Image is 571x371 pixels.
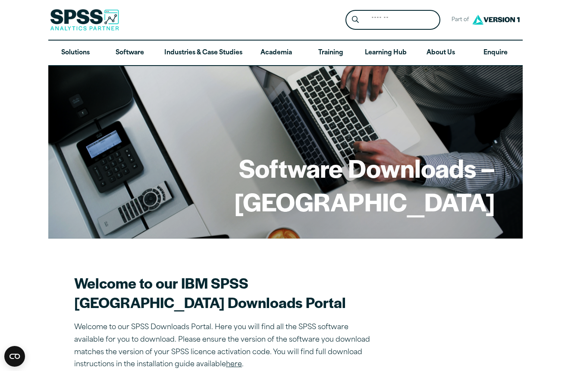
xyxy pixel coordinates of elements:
[48,41,103,66] a: Solutions
[414,41,468,66] a: About Us
[447,14,470,26] span: Part of
[103,41,157,66] a: Software
[249,41,304,66] a: Academia
[157,41,249,66] a: Industries & Case Studies
[226,361,242,368] a: here
[74,321,376,371] p: Welcome to our SPSS Downloads Portal. Here you will find all the SPSS software available for you ...
[468,41,523,66] a: Enquire
[48,41,523,66] nav: Desktop version of site main menu
[352,16,359,23] svg: Search magnifying glass icon
[304,41,358,66] a: Training
[4,346,25,367] button: Open CMP widget
[358,41,414,66] a: Learning Hub
[348,12,364,28] button: Search magnifying glass icon
[74,273,376,312] h2: Welcome to our IBM SPSS [GEOGRAPHIC_DATA] Downloads Portal
[470,12,522,28] img: Version1 Logo
[50,9,119,31] img: SPSS Analytics Partner
[76,151,495,218] h1: Software Downloads – [GEOGRAPHIC_DATA]
[345,10,440,30] form: Site Header Search Form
